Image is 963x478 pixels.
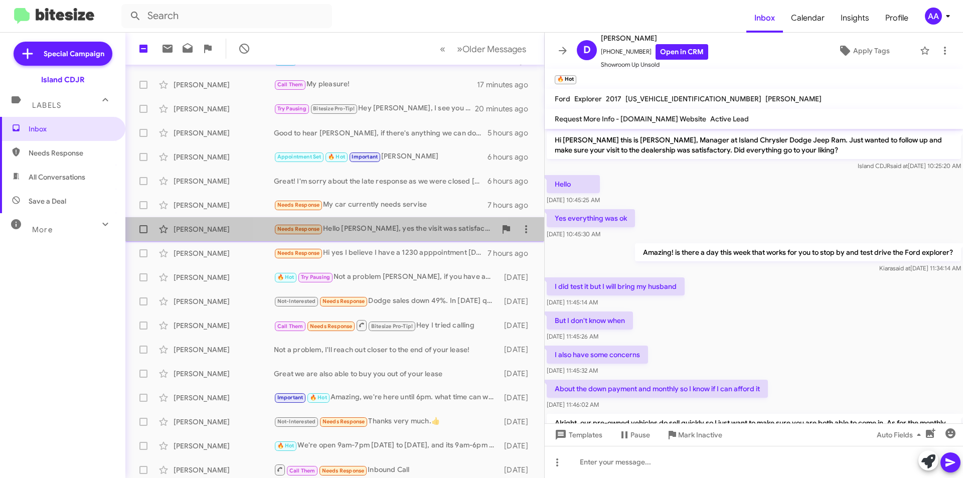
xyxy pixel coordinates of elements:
[499,369,536,379] div: [DATE]
[488,176,536,186] div: 6 hours ago
[853,42,890,60] span: Apply Tags
[658,426,730,444] button: Mark Inactive
[547,414,961,442] p: Alright, our pre-owned vehicles do sell quickly so I just want to make sure you are both able to ...
[277,105,306,112] span: Try Pausing
[877,426,925,444] span: Auto Fields
[44,49,104,59] span: Special Campaign
[174,152,274,162] div: [PERSON_NAME]
[371,323,413,330] span: Bitesize Pro-Tip!
[553,426,602,444] span: Templates
[547,196,600,204] span: [DATE] 10:45:25 AM
[121,4,332,28] input: Search
[29,172,85,182] span: All Conversations
[277,226,320,232] span: Needs Response
[313,105,355,112] span: Bitesize Pro-Tip!
[499,272,536,282] div: [DATE]
[274,345,499,355] div: Not a problem, I'll reach out closer to the end of your lease!
[547,209,635,227] p: Yes everything was ok
[310,323,353,330] span: Needs Response
[635,243,961,261] p: Amazing! is there a day this week that works for you to stop by and test drive the Ford explorer?
[14,42,112,66] a: Special Campaign
[601,32,708,44] span: [PERSON_NAME]
[274,463,499,476] div: Inbound Call
[174,248,274,258] div: [PERSON_NAME]
[174,104,274,114] div: [PERSON_NAME]
[274,176,488,186] div: Great! I'm sorry about the late response as we were closed [DATE], but yes we have a great invent...
[274,103,476,114] div: Hey [PERSON_NAME], I see you have a 39 month lease that started [DATE]. Its due in [DATE] so you ...
[555,114,706,123] span: Request More Info - [DOMAIN_NAME] Website
[574,94,602,103] span: Explorer
[174,272,274,282] div: [PERSON_NAME]
[32,225,53,234] span: More
[488,128,536,138] div: 5 hours ago
[812,42,915,60] button: Apply Tags
[174,80,274,90] div: [PERSON_NAME]
[274,369,499,379] div: Great we are also able to buy you out of your lease
[277,394,303,401] span: Important
[625,94,761,103] span: [US_VEHICLE_IDENTIFICATION_NUMBER]
[916,8,952,25] button: AA
[601,60,708,70] span: Showroom Up Unsold
[274,79,477,90] div: My pleasure!
[174,321,274,331] div: [PERSON_NAME]
[858,162,961,170] span: Island CDJR [DATE] 10:25:20 AM
[630,426,650,444] span: Pause
[301,274,330,280] span: Try Pausing
[174,393,274,403] div: [PERSON_NAME]
[869,426,933,444] button: Auto Fields
[547,298,598,306] span: [DATE] 11:45:14 AM
[323,418,365,425] span: Needs Response
[277,250,320,256] span: Needs Response
[678,426,722,444] span: Mark Inactive
[322,467,365,474] span: Needs Response
[488,152,536,162] div: 6 hours ago
[174,465,274,475] div: [PERSON_NAME]
[274,271,499,283] div: Not a problem [PERSON_NAME], if you have any questions or concerns in the meantime I am here to h...
[606,94,621,103] span: 2017
[174,417,274,427] div: [PERSON_NAME]
[488,248,536,258] div: 7 hours ago
[765,94,822,103] span: [PERSON_NAME]
[545,426,610,444] button: Templates
[710,114,749,123] span: Active Lead
[488,200,536,210] div: 7 hours ago
[274,247,488,259] div: Hi yes I believe I have a 1230 apppointment [DATE] to come in
[547,311,633,330] p: But I don't know when
[328,153,345,160] span: 🔥 Hot
[583,42,591,58] span: D
[174,224,274,234] div: [PERSON_NAME]
[274,151,488,163] div: [PERSON_NAME]
[499,441,536,451] div: [DATE]
[499,296,536,306] div: [DATE]
[323,298,365,304] span: Needs Response
[174,296,274,306] div: [PERSON_NAME]
[555,75,576,84] small: 🔥 Hot
[499,321,536,331] div: [DATE]
[610,426,658,444] button: Pause
[174,441,274,451] div: [PERSON_NAME]
[274,319,499,332] div: Hey I tried calling
[893,264,910,272] span: said at
[547,401,599,408] span: [DATE] 11:46:02 AM
[29,196,66,206] span: Save a Deal
[547,333,598,340] span: [DATE] 11:45:26 AM
[289,467,315,474] span: Call Them
[440,43,445,55] span: «
[274,295,499,307] div: Dodge sales down 49%. In [DATE] quarter 1. I wonder why You still got 23s and 24s and 25s new on ...
[457,43,462,55] span: »
[547,346,648,364] p: I also have some concerns
[877,4,916,33] a: Profile
[783,4,833,33] a: Calendar
[925,8,942,25] div: AA
[174,176,274,186] div: [PERSON_NAME]
[601,44,708,60] span: [PHONE_NUMBER]
[277,298,316,304] span: Not-Interested
[277,418,316,425] span: Not-Interested
[174,200,274,210] div: [PERSON_NAME]
[434,39,451,59] button: Previous
[277,323,303,330] span: Call Them
[499,393,536,403] div: [DATE]
[352,153,378,160] span: Important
